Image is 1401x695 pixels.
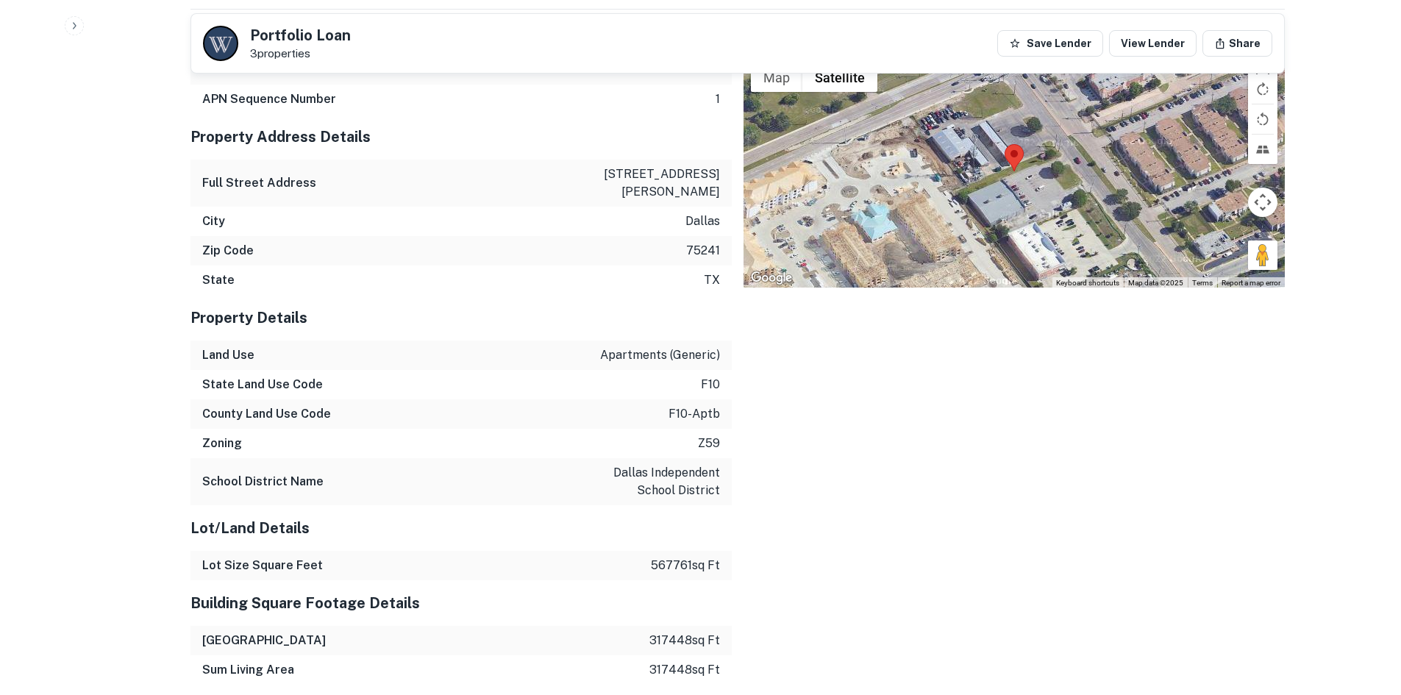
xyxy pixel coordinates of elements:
h6: State [202,271,235,289]
a: View Lender [1109,30,1197,57]
p: 317448 sq ft [649,661,720,679]
p: [STREET_ADDRESS][PERSON_NAME] [588,165,720,201]
h6: Land Use [202,346,254,364]
p: apartments (generic) [600,346,720,364]
p: 567761 sq ft [651,557,720,574]
button: Rotate map clockwise [1248,74,1277,104]
button: Rotate map counterclockwise [1248,104,1277,134]
button: Drag Pegman onto the map to open Street View [1248,240,1277,270]
h5: Portfolio Loan [250,28,351,43]
h5: Property Details [190,307,732,329]
p: 3 properties [250,47,351,60]
h6: Full Street Address [202,174,316,192]
p: f10 [701,376,720,393]
a: Open this area in Google Maps (opens a new window) [747,268,796,288]
a: Terms (opens in new tab) [1192,279,1213,287]
h6: City [202,213,225,230]
p: z59 [698,435,720,452]
h6: School District Name [202,473,324,491]
span: Map data ©2025 [1128,279,1183,287]
p: 317448 sq ft [649,632,720,649]
button: Keyboard shortcuts [1056,278,1119,288]
h6: Zip Code [202,242,254,260]
h6: State Land Use Code [202,376,323,393]
button: Show satellite imagery [802,63,877,92]
h6: Zoning [202,435,242,452]
p: dallas independent school district [588,464,720,499]
h5: Building Square Footage Details [190,592,732,614]
h6: Lot Size Square Feet [202,557,323,574]
button: Share [1202,30,1272,57]
button: Map camera controls [1248,188,1277,217]
img: Google [747,268,796,288]
h5: Property Address Details [190,126,732,148]
h6: APN Sequence Number [202,90,336,108]
h5: Lot/Land Details [190,517,732,539]
button: Save Lender [997,30,1103,57]
button: Show street map [751,63,802,92]
p: tx [704,271,720,289]
p: f10-aptb [669,405,720,423]
p: 75241 [686,242,720,260]
p: dallas [685,213,720,230]
p: 1 [716,90,720,108]
button: Tilt map [1248,135,1277,164]
h6: County Land Use Code [202,405,331,423]
h6: Sum Living Area [202,661,294,679]
iframe: Chat Widget [1327,577,1401,648]
a: Report a map error [1222,279,1280,287]
h6: [GEOGRAPHIC_DATA] [202,632,326,649]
